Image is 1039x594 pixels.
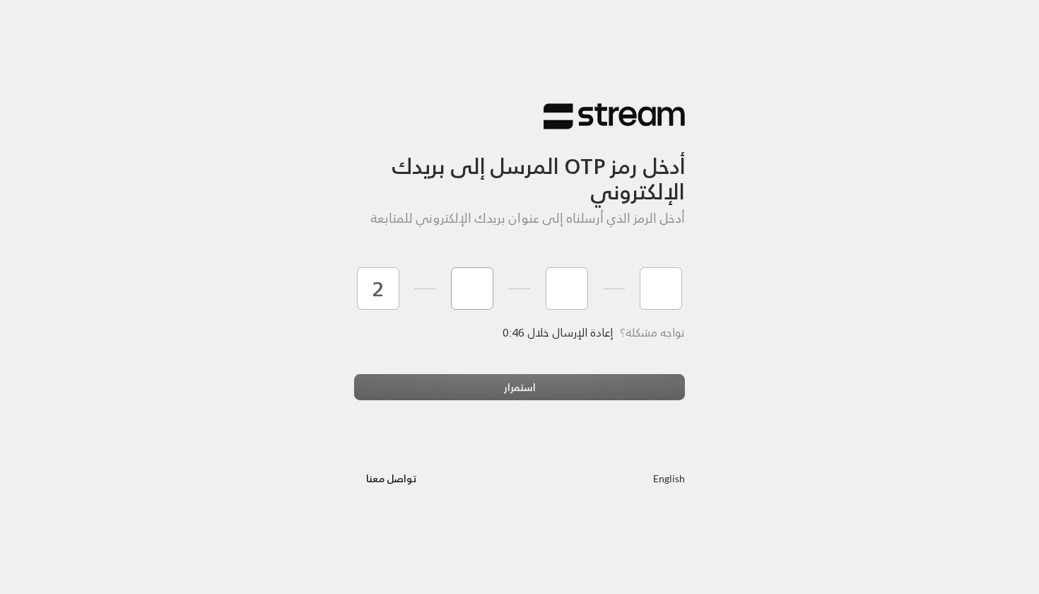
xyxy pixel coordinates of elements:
[620,322,685,342] span: تواجه مشكلة؟
[354,470,428,487] a: تواصل معنا
[354,130,685,204] h3: أدخل رمز OTP المرسل إلى بريدك الإلكتروني
[354,211,685,226] h5: أدخل الرمز الذي أرسلناه إلى عنوان بريدك الإلكتروني للمتابعة
[503,322,613,342] span: إعادة الإرسال خلال 0:46
[354,465,428,491] button: تواصل معنا
[544,103,685,130] img: Stream Logo
[653,465,685,491] a: English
